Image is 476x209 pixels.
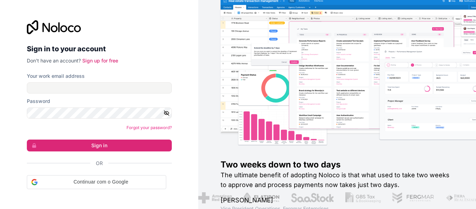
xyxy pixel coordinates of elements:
h1: [PERSON_NAME] [221,195,454,205]
input: Email address [27,82,172,94]
a: Forgot your password? [126,125,172,130]
iframe: Botão "Fazer login com o Google" [23,188,170,204]
span: Or [96,160,103,167]
span: Don't have an account? [27,58,81,64]
label: Password [27,98,50,105]
h2: Sign in to your account [27,43,172,55]
a: Sign up for free [82,58,118,64]
h2: The ultimate benefit of adopting Noloco is that what used to take two weeks to approve and proces... [221,170,454,190]
img: /assets/american-red-cross-BAupjrZR.png [198,192,232,203]
span: Continuar com o Google [40,178,162,186]
label: Your work email address [27,73,85,80]
h1: Two weeks down to two days [221,159,454,170]
div: Continuar com o Google [27,175,166,189]
input: Password [27,107,172,119]
button: Sign in [27,140,172,151]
